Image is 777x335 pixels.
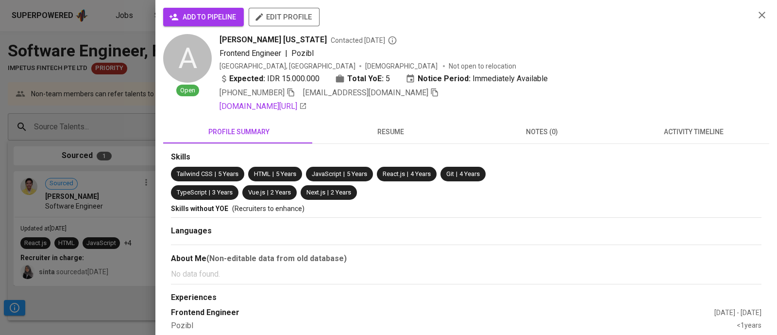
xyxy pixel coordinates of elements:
[331,35,397,45] span: Contacted [DATE]
[418,73,471,85] b: Notice Period:
[220,61,355,71] div: [GEOGRAPHIC_DATA], [GEOGRAPHIC_DATA]
[220,88,285,97] span: [PHONE_NUMBER]
[386,73,390,85] span: 5
[171,226,761,237] div: Languages
[737,320,761,332] div: <1 years
[177,170,213,177] span: Tailwind CSS
[343,170,345,179] span: |
[306,189,325,196] span: Next.js
[220,34,327,46] span: [PERSON_NAME] [US_STATE]
[312,170,341,177] span: JavaScript
[272,170,274,179] span: |
[303,88,428,97] span: [EMAIL_ADDRESS][DOMAIN_NAME]
[321,126,460,138] span: resume
[229,73,265,85] b: Expected:
[276,170,296,177] span: 5 Years
[176,86,199,95] span: Open
[171,152,761,163] div: Skills
[232,205,304,212] span: (Recruiters to enhance)
[215,170,216,179] span: |
[388,35,397,45] svg: By Batam recruiter
[212,189,233,196] span: 3 Years
[270,189,291,196] span: 2 Years
[405,73,548,85] div: Immediately Available
[254,170,270,177] span: HTML
[171,11,236,23] span: add to pipeline
[249,8,320,26] button: edit profile
[347,170,367,177] span: 5 Years
[220,101,307,112] a: [DOMAIN_NAME][URL]
[410,170,431,177] span: 4 Years
[347,73,384,85] b: Total YoE:
[383,170,405,177] span: React.js
[171,205,228,212] span: Skills without YOE
[169,126,309,138] span: profile summary
[365,61,439,71] span: [DEMOGRAPHIC_DATA]
[171,253,761,264] div: About Me
[407,170,408,179] span: |
[163,34,212,83] div: A
[331,189,351,196] span: 2 Years
[446,170,454,177] span: Git
[248,189,265,196] span: Vue.js
[209,188,210,197] span: |
[220,73,320,85] div: IDR 15.000.000
[714,308,761,317] div: [DATE] - [DATE]
[249,13,320,20] a: edit profile
[472,126,612,138] span: notes (0)
[206,254,347,263] b: (Non-editable data from old database)
[291,49,314,58] span: Pozibl
[171,320,737,332] div: Pozibl
[256,11,312,23] span: edit profile
[327,188,329,197] span: |
[177,189,207,196] span: TypeScript
[171,307,714,318] div: Frontend Engineer
[624,126,763,138] span: activity timeline
[267,188,269,197] span: |
[456,170,457,179] span: |
[218,170,238,177] span: 5 Years
[220,49,281,58] span: Frontend Engineer
[163,8,244,26] button: add to pipeline
[459,170,480,177] span: 4 Years
[171,292,761,303] div: Experiences
[285,48,287,59] span: |
[171,268,761,280] p: No data found.
[449,61,516,71] p: Not open to relocation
